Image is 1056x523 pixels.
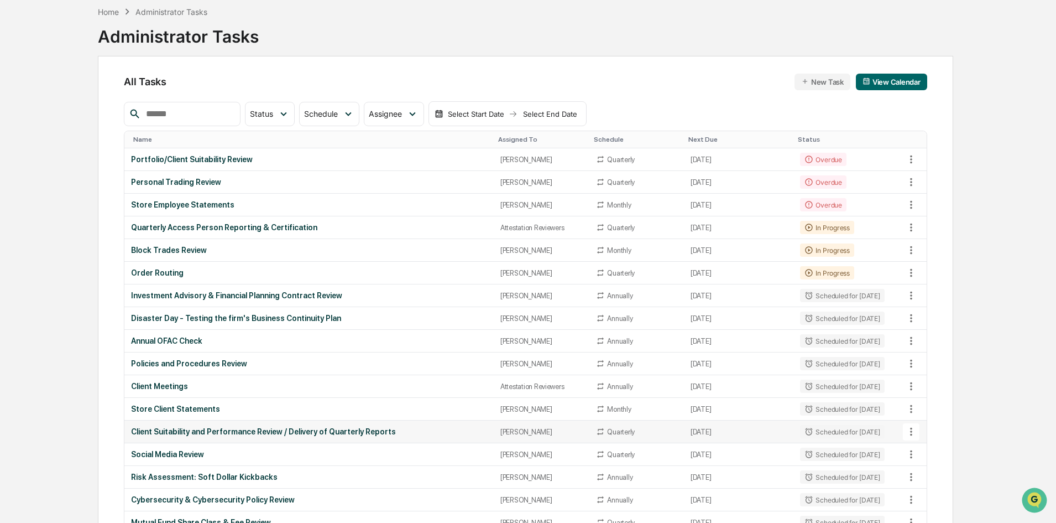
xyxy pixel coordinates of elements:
[607,473,632,481] div: Annually
[500,428,583,436] div: [PERSON_NAME]
[607,178,635,187] div: Quarterly
[800,334,884,348] div: Scheduled for [DATE]
[7,135,76,155] a: 🖐️Preclearance
[11,162,20,170] div: 🔎
[131,155,487,164] div: Portfolio/Client Suitability Review
[607,292,632,300] div: Annually
[131,178,487,187] div: Personal Trading Review
[905,136,927,143] div: Toggle SortBy
[800,357,884,370] div: Scheduled for [DATE]
[446,110,506,118] div: Select Start Date
[607,246,631,255] div: Monthly
[131,291,487,300] div: Investment Advisory & Financial Planning Contract Review
[500,246,583,255] div: [PERSON_NAME]
[500,337,583,345] div: [PERSON_NAME]
[435,110,443,118] img: calendar
[800,402,884,416] div: Scheduled for [DATE]
[500,496,583,504] div: [PERSON_NAME]
[509,110,517,118] img: arrow right
[856,74,927,90] button: View Calendar
[38,85,181,96] div: Start new chat
[607,201,631,209] div: Monthly
[684,330,793,353] td: [DATE]
[110,188,134,196] span: Pylon
[800,493,884,506] div: Scheduled for [DATE]
[22,160,70,172] span: Data Lookup
[800,448,884,461] div: Scheduled for [DATE]
[607,224,635,232] div: Quarterly
[131,427,487,436] div: Client Suitability and Performance Review / Delivery of Quarterly Reports
[78,187,134,196] a: Powered byPylon
[131,359,487,368] div: Policies and Procedures Review
[500,382,583,391] div: Attestation Reviewers
[11,23,201,41] p: How can we help?
[607,496,632,504] div: Annually
[684,307,793,330] td: [DATE]
[800,175,846,189] div: Overdue
[684,489,793,511] td: [DATE]
[684,171,793,194] td: [DATE]
[29,50,182,62] input: Clear
[131,382,487,391] div: Client Meetings
[800,380,884,393] div: Scheduled for [DATE]
[131,495,487,504] div: Cybersecurity & Cybersecurity Policy Review
[684,466,793,489] td: [DATE]
[800,221,854,234] div: In Progress
[500,450,583,459] div: [PERSON_NAME]
[594,136,679,143] div: Toggle SortBy
[131,405,487,413] div: Store Client Statements
[500,224,583,232] div: Attestation Reviewers
[131,450,487,459] div: Social Media Review
[500,292,583,300] div: [PERSON_NAME]
[500,314,583,323] div: [PERSON_NAME]
[76,135,142,155] a: 🗄️Attestations
[1021,486,1050,516] iframe: Open customer support
[500,405,583,413] div: [PERSON_NAME]
[684,262,793,284] td: [DATE]
[800,470,884,484] div: Scheduled for [DATE]
[124,76,166,87] span: All Tasks
[22,139,71,151] span: Preclearance
[500,201,583,209] div: [PERSON_NAME]
[800,312,884,325] div: Scheduled for [DATE]
[607,156,635,164] div: Quarterly
[607,314,632,323] div: Annually
[607,269,635,277] div: Quarterly
[684,194,793,216] td: [DATE]
[80,141,89,149] div: 🗄️
[684,375,793,398] td: [DATE]
[131,314,487,323] div: Disaster Day - Testing the firm's Business Continuity Plan
[38,96,140,105] div: We're available if you need us!
[794,74,850,90] button: New Task
[369,109,402,118] span: Assignee
[131,336,487,345] div: Annual OFAC Check
[607,450,635,459] div: Quarterly
[11,141,20,149] div: 🖐️
[304,109,338,118] span: Schedule
[135,7,207,17] div: Administrator Tasks
[131,246,487,255] div: Block Trades Review
[800,153,846,166] div: Overdue
[800,244,854,257] div: In Progress
[188,88,201,101] button: Start new chat
[131,223,487,232] div: Quarterly Access Person Reporting & Certification
[133,136,489,143] div: Toggle SortBy
[800,198,846,211] div: Overdue
[607,337,632,345] div: Annually
[800,425,884,438] div: Scheduled for [DATE]
[862,77,870,85] img: calendar
[607,360,632,368] div: Annually
[684,216,793,239] td: [DATE]
[684,353,793,375] td: [DATE]
[684,443,793,466] td: [DATE]
[98,18,259,46] div: Administrator Tasks
[7,156,74,176] a: 🔎Data Lookup
[500,269,583,277] div: [PERSON_NAME]
[520,110,581,118] div: Select End Date
[98,7,119,17] div: Home
[800,266,854,279] div: In Progress
[684,421,793,443] td: [DATE]
[684,398,793,421] td: [DATE]
[498,136,585,143] div: Toggle SortBy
